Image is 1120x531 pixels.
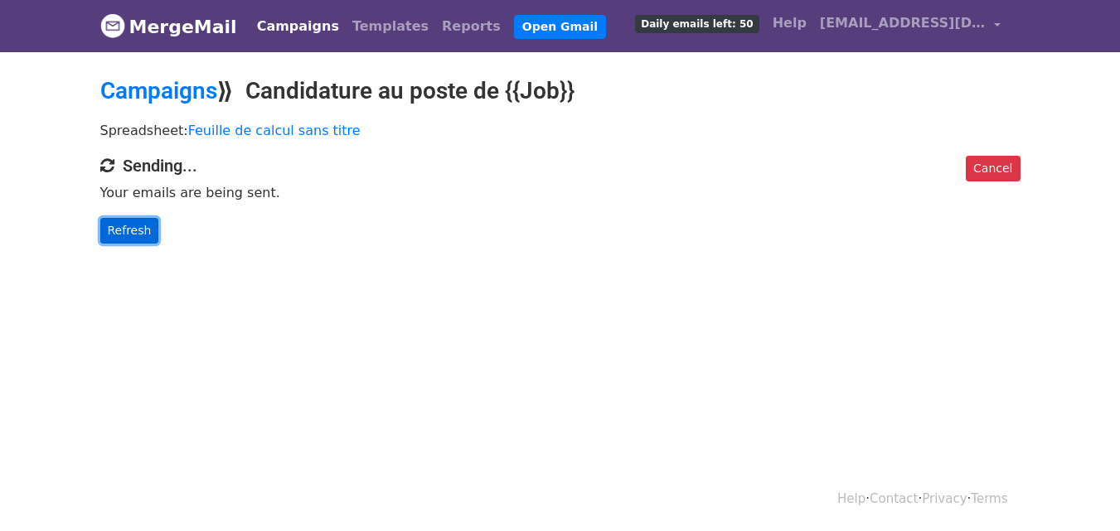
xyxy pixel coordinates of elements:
a: Feuille de calcul sans titre [188,123,361,138]
a: Campaigns [100,77,217,104]
a: MergeMail [100,9,237,44]
p: Your emails are being sent. [100,184,1021,201]
div: Widget de chat [1037,451,1120,531]
a: Campaigns [250,10,346,43]
a: [EMAIL_ADDRESS][DOMAIN_NAME] [813,7,1007,46]
a: Contact [870,491,918,506]
a: Terms [971,491,1007,506]
a: Help [766,7,813,40]
a: Templates [346,10,435,43]
h4: Sending... [100,156,1021,176]
span: [EMAIL_ADDRESS][DOMAIN_NAME] [820,13,986,33]
a: Open Gmail [514,15,606,39]
a: Help [837,491,865,506]
a: Refresh [100,218,159,244]
iframe: Chat Widget [1037,451,1120,531]
a: Cancel [966,156,1020,181]
p: Spreadsheet: [100,122,1021,139]
span: Daily emails left: 50 [635,15,759,33]
a: Reports [435,10,507,43]
h2: ⟫ Candidature au poste de {{Job}} [100,77,1021,105]
a: Daily emails left: 50 [628,7,765,40]
img: MergeMail logo [100,13,125,38]
a: Privacy [922,491,967,506]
